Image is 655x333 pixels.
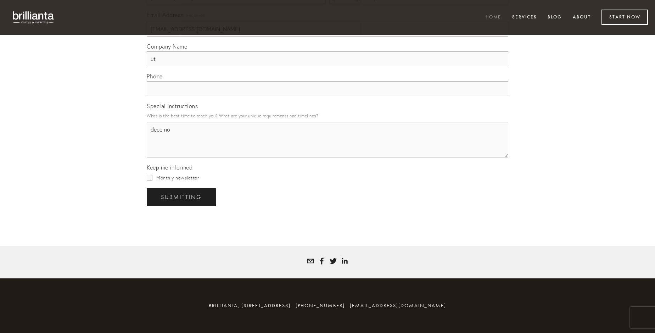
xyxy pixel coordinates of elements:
p: What is the best time to reach you? What are your unique requirements and timelines? [147,111,508,121]
a: About [568,12,595,23]
span: Special Instructions [147,102,198,110]
a: Tatyana Bolotnikov White [318,257,325,265]
a: tatyana@brillianta.com [307,257,314,265]
span: Submitting [161,194,202,200]
span: Company Name [147,43,187,50]
a: Tatyana White [341,257,348,265]
img: brillianta - research, strategy, marketing [7,7,60,28]
input: Monthly newsletter [147,175,152,181]
span: [PHONE_NUMBER] [296,303,345,309]
a: [EMAIL_ADDRESS][DOMAIN_NAME] [350,303,446,309]
span: Keep me informed [147,164,192,171]
span: brillianta, [STREET_ADDRESS] [209,303,291,309]
a: Start Now [601,10,648,25]
a: Home [481,12,506,23]
a: Blog [543,12,566,23]
textarea: decerno [147,122,508,157]
span: Monthly newsletter [156,175,199,181]
a: Services [508,12,542,23]
button: SubmittingSubmitting [147,188,216,206]
a: Tatyana White [330,257,337,265]
span: Phone [147,73,163,80]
